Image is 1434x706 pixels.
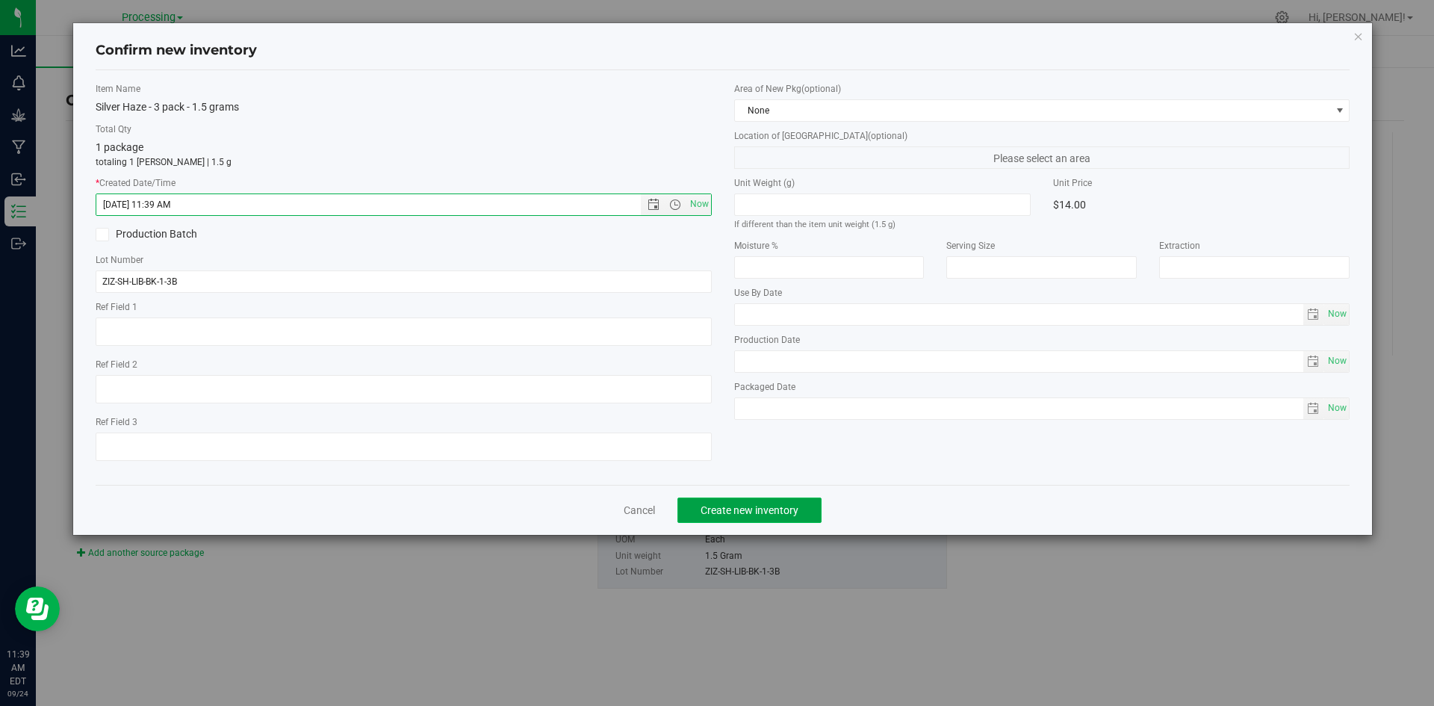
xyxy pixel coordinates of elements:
[734,286,1350,300] label: Use By Date
[734,333,1350,347] label: Production Date
[868,131,907,141] span: (optional)
[96,253,712,267] label: Lot Number
[734,129,1350,143] label: Location of [GEOGRAPHIC_DATA]
[1325,350,1350,372] span: Set Current date
[734,380,1350,394] label: Packaged Date
[1325,303,1350,325] span: Set Current date
[624,503,655,518] a: Cancel
[1303,304,1325,325] span: select
[96,155,712,169] p: totaling 1 [PERSON_NAME] | 1.5 g
[96,358,712,371] label: Ref Field 2
[1053,193,1350,216] div: $14.00
[734,239,925,253] label: Moisture %
[96,82,712,96] label: Item Name
[734,220,896,229] small: If different than the item unit weight (1.5 g)
[735,100,1331,121] span: None
[946,239,1137,253] label: Serving Size
[96,415,712,429] label: Ref Field 3
[677,498,822,523] button: Create new inventory
[734,146,1350,169] span: Please select an area
[734,176,1031,190] label: Unit Weight (g)
[96,141,143,153] span: 1 package
[801,84,841,94] span: (optional)
[96,41,257,61] h4: Confirm new inventory
[1324,304,1349,325] span: select
[701,504,798,516] span: Create new inventory
[96,300,712,314] label: Ref Field 1
[1303,398,1325,419] span: select
[1303,351,1325,372] span: select
[1324,351,1349,372] span: select
[734,82,1350,96] label: Area of New Pkg
[96,99,712,115] div: Silver Haze - 3 pack - 1.5 grams
[662,199,688,211] span: Open the time view
[96,226,392,242] label: Production Batch
[1053,176,1350,190] label: Unit Price
[1324,398,1349,419] span: select
[686,193,712,215] span: Set Current date
[641,199,666,211] span: Open the date view
[96,123,712,136] label: Total Qty
[15,586,60,631] iframe: Resource center
[1325,397,1350,419] span: Set Current date
[96,176,712,190] label: Created Date/Time
[1159,239,1350,253] label: Extraction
